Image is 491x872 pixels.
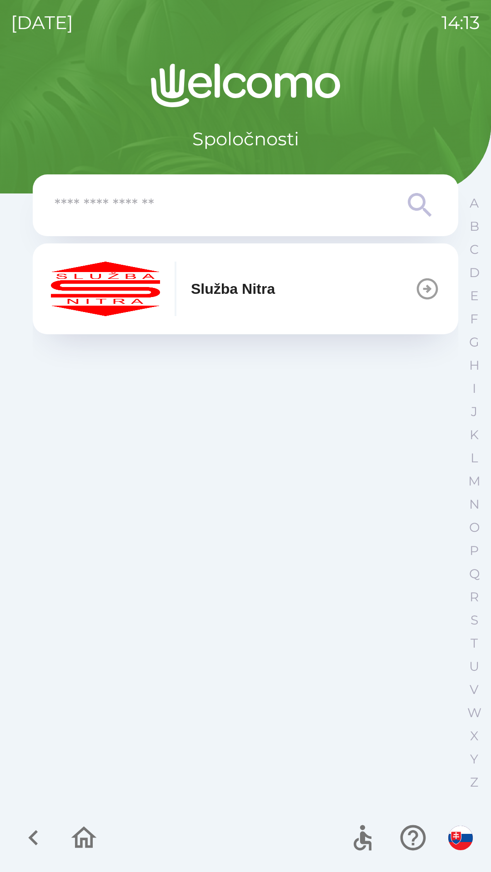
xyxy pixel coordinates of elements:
p: Z [470,774,478,790]
p: K [470,427,479,443]
p: P [470,543,479,559]
button: Služba Nitra [33,243,458,334]
p: T [471,635,478,651]
p: R [470,589,479,605]
button: I [463,377,486,400]
p: J [471,404,477,420]
p: S [471,612,478,628]
button: L [463,446,486,470]
button: Q [463,562,486,585]
p: M [468,473,481,489]
p: U [469,659,479,674]
button: V [463,678,486,701]
img: c55f63fc-e714-4e15-be12-dfeb3df5ea30.png [51,262,160,316]
p: C [470,242,479,258]
p: Y [470,751,478,767]
button: B [463,215,486,238]
p: E [470,288,479,304]
button: Z [463,771,486,794]
p: L [471,450,478,466]
button: C [463,238,486,261]
button: W [463,701,486,724]
button: T [463,632,486,655]
p: A [470,195,479,211]
img: Logo [33,64,458,107]
p: I [472,381,476,396]
button: S [463,609,486,632]
button: P [463,539,486,562]
button: N [463,493,486,516]
button: D [463,261,486,284]
p: Spoločnosti [192,125,299,153]
p: [DATE] [11,9,73,36]
p: W [467,705,481,721]
p: G [469,334,479,350]
button: U [463,655,486,678]
p: 14:13 [441,9,480,36]
button: R [463,585,486,609]
p: B [470,218,479,234]
button: K [463,423,486,446]
button: H [463,354,486,377]
p: D [469,265,480,281]
button: J [463,400,486,423]
p: H [469,357,480,373]
p: O [469,520,480,535]
p: X [470,728,478,744]
button: Y [463,748,486,771]
button: E [463,284,486,307]
button: F [463,307,486,331]
button: A [463,192,486,215]
p: V [470,682,479,698]
button: X [463,724,486,748]
p: Q [469,566,480,582]
p: Služba Nitra [191,278,275,300]
p: N [469,496,480,512]
p: F [470,311,478,327]
button: O [463,516,486,539]
button: M [463,470,486,493]
img: sk flag [448,826,473,850]
button: G [463,331,486,354]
